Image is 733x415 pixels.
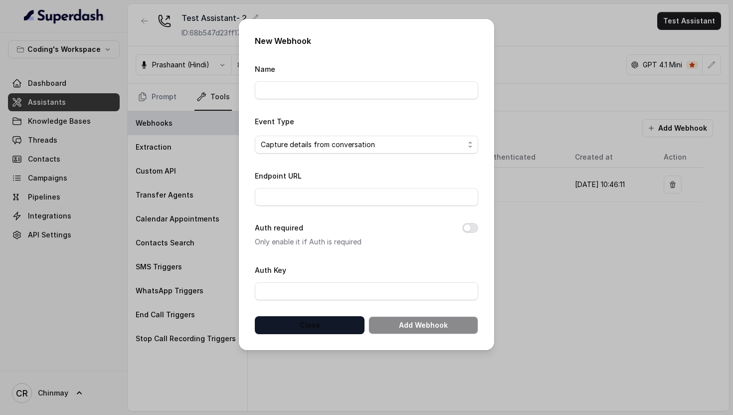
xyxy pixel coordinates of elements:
[255,65,275,73] label: Name
[255,172,302,180] label: Endpoint URL
[255,266,286,274] label: Auth Key
[255,117,294,126] label: Event Type
[255,236,446,248] p: Only enable it if Auth is required
[255,316,365,334] button: Close
[255,222,303,234] label: Auth required
[261,139,464,151] span: Capture details from conversation
[255,35,478,47] h2: New Webhook
[255,136,478,154] button: Capture details from conversation
[368,316,478,334] button: Add Webhook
